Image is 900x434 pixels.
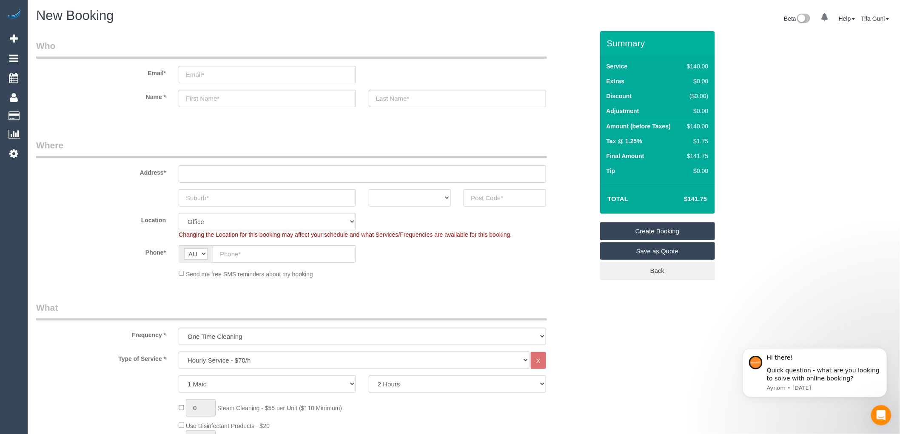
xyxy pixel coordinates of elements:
label: Final Amount [607,152,644,160]
input: Phone* [213,245,356,263]
label: Amount (before Taxes) [607,122,671,130]
span: Changing the Location for this booking may affect your schedule and what Services/Frequencies are... [179,231,512,238]
legend: Where [36,139,547,158]
h3: Summary [607,38,711,48]
span: Send me free SMS reminders about my booking [186,270,313,277]
a: Tifa Guni [861,15,889,22]
div: $140.00 [684,62,708,71]
div: $0.00 [684,77,708,85]
span: Steam Cleaning - $55 per Unit ($110 Minimum) [217,405,342,411]
label: Tax @ 1.25% [607,137,642,145]
a: Save as Quote [600,242,715,260]
div: $141.75 [684,152,708,160]
a: Help [839,15,855,22]
input: Post Code* [464,189,546,207]
img: New interface [796,14,810,25]
div: $140.00 [684,122,708,130]
a: Back [600,262,715,280]
legend: What [36,301,547,321]
span: New Booking [36,8,114,23]
label: Location [30,213,172,224]
span: Use Disinfectant Products - $20 [186,423,270,429]
legend: Who [36,40,547,59]
label: Address* [30,165,172,177]
label: Phone* [30,245,172,257]
label: Discount [607,92,632,100]
label: Type of Service * [30,352,172,363]
div: $0.00 [684,107,708,115]
div: $1.75 [684,137,708,145]
h4: $141.75 [658,196,707,203]
strong: Total [608,195,629,202]
input: First Name* [179,90,356,107]
label: Service [607,62,628,71]
iframe: Intercom notifications message [730,335,900,411]
input: Suburb* [179,189,356,207]
div: ($0.00) [684,92,708,100]
label: Frequency * [30,328,172,339]
img: Automaid Logo [5,9,22,20]
label: Name * [30,90,172,101]
a: Beta [784,15,810,22]
label: Email* [30,66,172,77]
label: Adjustment [607,107,639,115]
iframe: Intercom live chat [871,405,891,425]
a: Create Booking [600,222,715,240]
input: Last Name* [369,90,546,107]
div: $0.00 [684,167,708,175]
label: Extras [607,77,625,85]
label: Tip [607,167,615,175]
input: Email* [179,66,356,83]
